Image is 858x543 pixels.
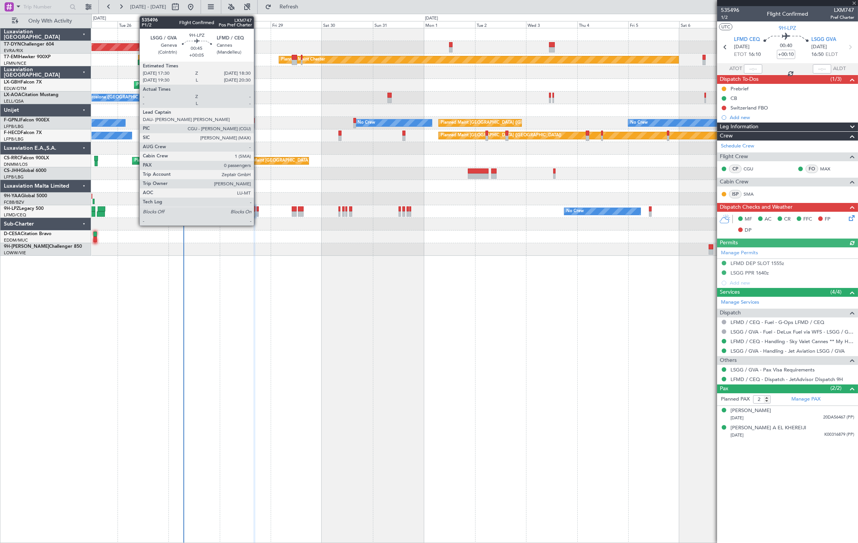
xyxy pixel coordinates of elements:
span: CS-RRC [4,156,20,160]
span: FP [825,216,830,223]
span: Others [720,356,737,365]
a: LSGG / GVA - Pax Visa Requirements [731,366,815,373]
span: CS-JHH [4,168,20,173]
div: Thu 4 [577,21,628,28]
a: EVRA/RIX [4,48,23,54]
div: Fri 29 [271,21,322,28]
a: LSGG / GVA - Fuel - DeLux Fuel via WFS - LSGG / GVA [731,329,854,335]
div: Fri 5 [628,21,679,28]
div: Sat 6 [679,21,730,28]
a: LFMD / CEQ - Handling - Sky Valet Cannes ** My Handling**LFMD / CEQ [731,338,854,345]
div: [PERSON_NAME] A EL KHEREIJI [731,424,806,432]
div: Flight Confirmed [767,10,808,18]
span: 9H-[PERSON_NAME] [4,244,49,249]
div: [DATE] [425,15,438,22]
div: Planned Maint [GEOGRAPHIC_DATA] ([GEOGRAPHIC_DATA]) [441,130,561,141]
a: CS-RRCFalcon 900LX [4,156,49,160]
a: Schedule Crew [721,142,754,150]
a: LSGG / GVA - Handling - Jet Aviation LSGG / GVA [731,348,845,354]
a: LX-GBHFalcon 7X [4,80,42,85]
a: LX-AOACitation Mustang [4,93,59,97]
div: No Crew Barcelona ([GEOGRAPHIC_DATA]) [68,92,154,103]
span: LX-AOA [4,93,21,97]
span: Cabin Crew [720,178,749,186]
div: Mon 1 [424,21,475,28]
a: LFMN/NCE [4,61,26,66]
div: [DATE] [93,15,106,22]
span: T7-DYN [4,42,21,47]
a: LFMD/CEQ [4,212,26,218]
span: Dispatch [720,309,741,317]
span: Leg Information [720,123,758,131]
a: LFPB/LBG [4,124,24,129]
span: F-GPNJ [4,118,20,123]
button: UTC [719,23,732,30]
a: 9H-[PERSON_NAME]Challenger 850 [4,244,82,249]
span: 00:40 [780,42,792,50]
div: Tue 26 [118,21,168,28]
span: Refresh [273,4,305,10]
span: Pref Charter [830,14,854,21]
div: Wed 3 [526,21,577,28]
span: ATOT [729,65,742,73]
div: CP [729,165,742,173]
a: SMA [744,191,761,198]
span: K00316879 (PP) [824,432,854,438]
span: 535496 [721,6,739,14]
div: No Crew [566,206,584,217]
span: 9H-LPZ [779,24,796,32]
span: (1/3) [830,75,842,83]
a: LFPB/LBG [4,174,24,180]
span: [DATE] [734,43,750,51]
a: CS-JHHGlobal 6000 [4,168,46,173]
span: [DATE] - [DATE] [130,3,166,10]
div: Add new [730,114,854,121]
div: Planned Maint [GEOGRAPHIC_DATA] ([GEOGRAPHIC_DATA]) [441,117,561,129]
a: LELL/QSA [4,98,24,104]
span: 9H-LPZ [4,206,19,211]
span: (2/2) [830,384,842,392]
a: DNMM/LOS [4,162,28,167]
a: D-CESACitation Bravo [4,232,51,236]
span: T7-EMI [4,55,19,59]
span: 16:50 [811,51,824,59]
div: FO [806,165,818,173]
span: Flight Crew [720,152,748,161]
a: LFMD / CEQ - Dispatch - JetAdvisor Dispatch 9H [731,376,843,383]
label: Planned PAX [721,396,750,403]
span: Pax [720,384,728,393]
a: Manage Services [721,299,759,306]
div: Wed 27 [168,21,219,28]
div: Tue 2 [475,21,526,28]
span: 20DA56467 (PP) [823,414,854,421]
span: [DATE] [811,43,827,51]
span: LFMD CEQ [734,36,760,44]
span: LSGG GVA [811,36,836,44]
div: Mon 25 [66,21,117,28]
span: F-HECD [4,131,21,135]
a: F-HECDFalcon 7X [4,131,42,135]
div: ISP [729,190,742,198]
a: EDLW/DTM [4,86,26,92]
a: LFMD / CEQ - Fuel - G-Ops LFMD / CEQ [731,319,824,325]
span: FFC [803,216,812,223]
span: LX-GBH [4,80,21,85]
span: ETOT [734,51,747,59]
span: Only With Activity [20,18,81,24]
input: Trip Number [23,1,67,13]
a: T7-DYNChallenger 604 [4,42,54,47]
div: Planned Maint [GEOGRAPHIC_DATA] ([GEOGRAPHIC_DATA]) [134,155,255,167]
span: CR [784,216,791,223]
div: CB [731,95,737,101]
span: DP [745,227,752,234]
span: Dispatch Checks and Weather [720,203,793,212]
a: CGU [744,165,761,172]
span: Crew [720,132,733,141]
div: No Crew [158,206,175,217]
span: D-CESA [4,232,21,236]
a: T7-EMIHawker 900XP [4,55,51,59]
div: Sun 31 [373,21,424,28]
span: 9H-YAA [4,194,21,198]
div: Prebrief [731,85,749,92]
a: MAX [820,165,837,172]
